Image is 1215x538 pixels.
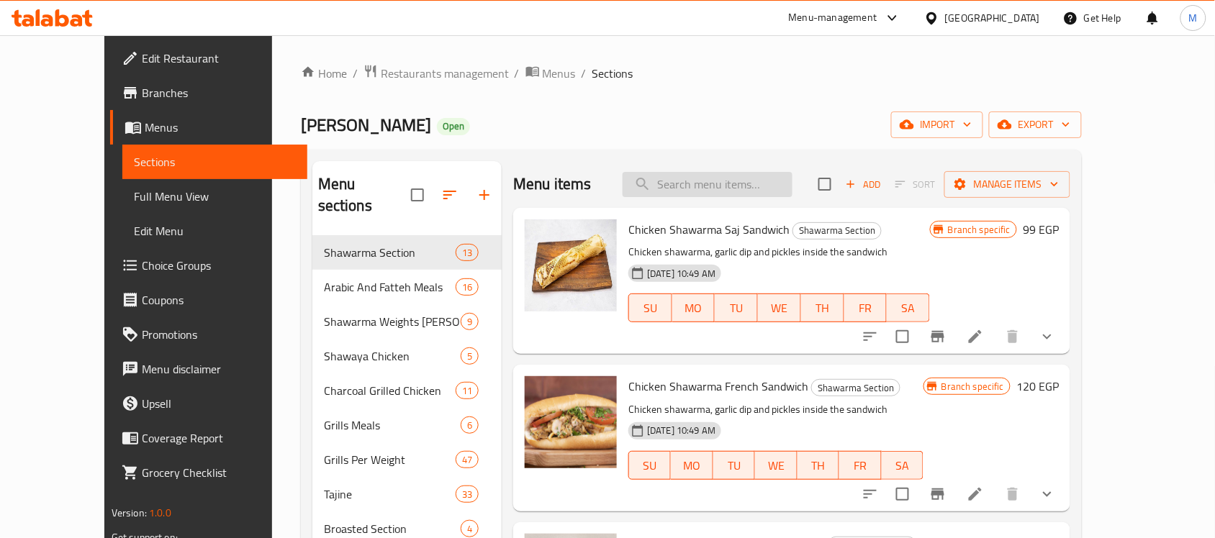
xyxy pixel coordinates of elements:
a: Edit Restaurant [110,41,307,76]
span: TU [719,455,749,476]
span: Sections [134,153,296,170]
span: export [1001,116,1070,134]
div: items [456,244,479,261]
span: Edit Menu [134,222,296,240]
div: Shawarma Section13 [312,235,502,270]
span: MO [678,298,710,319]
div: Charcoal Grilled Chicken11 [312,373,502,408]
div: Arabic And Fatteh Meals16 [312,270,502,304]
a: Choice Groups [110,248,307,283]
span: Select to update [887,322,918,352]
div: items [456,382,479,399]
p: Chicken shawarma, garlic dip and pickles inside the sandwich [628,401,923,419]
h6: 99 EGP [1023,219,1059,240]
span: Restaurants management [381,65,509,82]
span: Choice Groups [142,257,296,274]
span: Edit Restaurant [142,50,296,67]
div: items [461,347,479,365]
h6: 120 EGP [1016,376,1059,396]
div: items [456,451,479,468]
div: items [461,313,479,330]
span: Shawaya Chicken [324,347,461,365]
button: SU [628,451,671,480]
span: Branches [142,84,296,101]
a: Branches [110,76,307,110]
div: Grills Per Weight47 [312,442,502,477]
div: Tajine33 [312,477,502,511]
a: Full Menu View [122,179,307,214]
div: Shawarma Section [811,379,900,396]
span: [PERSON_NAME] [301,109,431,141]
span: Chicken Shawarma Saj Sandwich [628,219,790,240]
span: Branch specific [942,223,1016,237]
svg: Show Choices [1039,328,1056,345]
button: delete [995,319,1030,354]
span: Shawarma Section [793,222,881,239]
span: 33 [456,488,478,501]
a: Promotions [110,317,307,352]
span: TH [803,455,834,476]
button: Manage items [944,171,1070,198]
button: show more [1030,319,1065,354]
span: Broasted Section [324,520,461,537]
span: import [903,116,972,134]
span: 13 [456,246,478,260]
span: Sort sections [433,178,467,212]
span: 9 [461,315,478,329]
a: Edit menu item [967,328,984,345]
button: export [989,111,1082,138]
span: M [1189,10,1198,26]
h2: Menu sections [318,173,411,216]
img: Chicken Shawarma French Sandwich [525,376,617,468]
a: Edit menu item [967,485,984,503]
span: 4 [461,522,478,536]
span: TU [721,298,752,319]
div: Shawarma Section [792,222,882,240]
button: TU [713,451,755,480]
span: Add [844,176,882,193]
button: WE [758,293,801,322]
span: SA [887,455,918,476]
span: WE [764,298,795,319]
span: Branch specific [936,380,1010,393]
span: SU [635,455,665,476]
button: sort-choices [853,477,887,511]
button: delete [995,477,1030,511]
input: search [623,172,792,197]
div: items [461,416,479,434]
button: MO [671,451,713,480]
li: / [515,65,520,82]
span: FR [845,455,875,476]
a: Edit Menu [122,214,307,248]
span: 11 [456,384,478,398]
span: MO [677,455,707,476]
span: SU [635,298,667,319]
span: Add item [840,173,886,196]
span: Grocery Checklist [142,464,296,481]
button: FR [844,293,887,322]
button: SU [628,293,672,322]
div: items [456,278,479,296]
span: Shawarma Weights [PERSON_NAME] [324,313,461,330]
span: FR [850,298,882,319]
span: Upsell [142,395,296,412]
span: [DATE] 10:49 AM [641,424,721,437]
div: Shawarma Section [324,244,456,261]
div: Shawarma Weights [PERSON_NAME]9 [312,304,502,339]
button: Branch-specific-item [921,319,955,354]
button: SA [882,451,923,480]
div: Shawaya Chicken5 [312,339,502,373]
div: Charcoal Grilled Chicken [324,382,456,399]
div: Tajine [324,485,456,503]
span: Version: [112,503,147,522]
span: Grills Per Weight [324,451,456,468]
div: [GEOGRAPHIC_DATA] [945,10,1040,26]
span: Menus [543,65,576,82]
a: Menus [525,64,576,83]
span: Arabic And Fatteh Meals [324,278,456,296]
span: TH [807,298,839,319]
span: Full Menu View [134,188,296,205]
